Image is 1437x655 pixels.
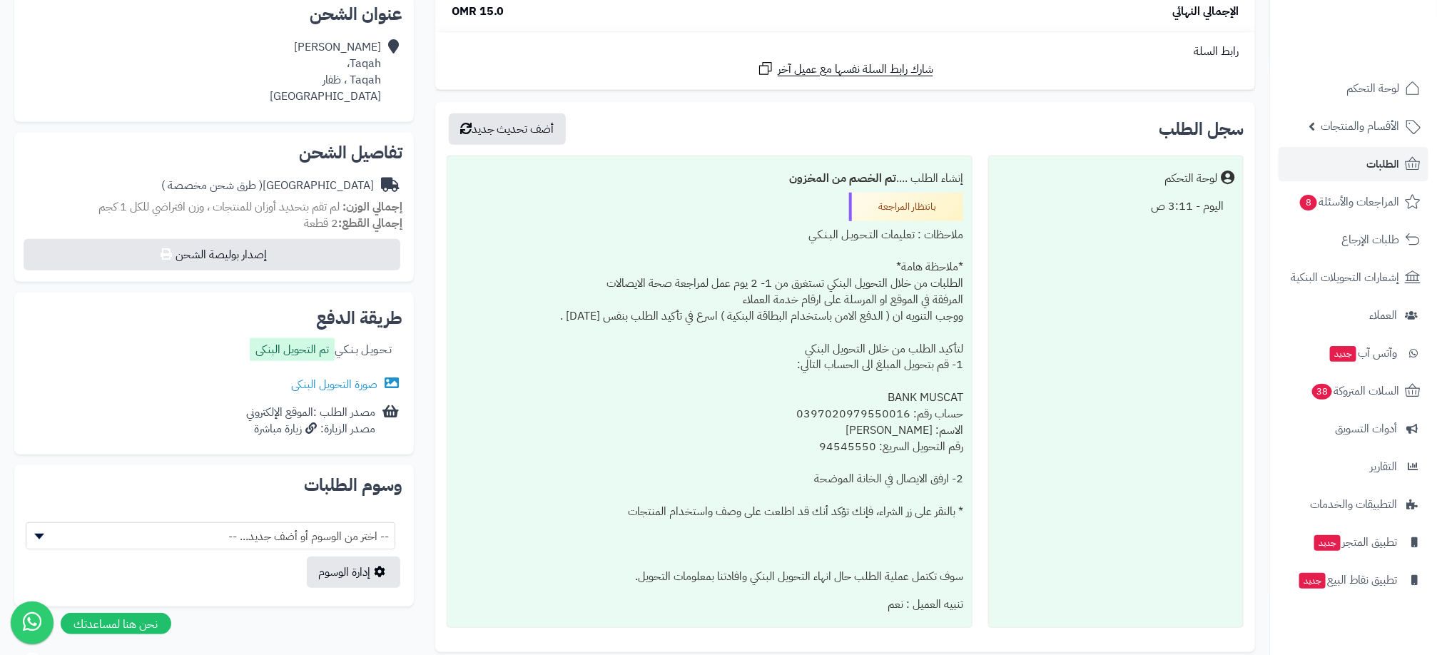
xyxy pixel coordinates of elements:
[1279,450,1428,484] a: التقارير
[1312,384,1332,400] span: 38
[1299,192,1399,212] span: المراجعات والأسئلة
[1279,525,1428,559] a: تطبيق المتجرجديد
[1314,535,1341,551] span: جديد
[1172,4,1239,20] span: الإجمالي النهائي
[1279,147,1428,181] a: الطلبات
[270,39,381,104] div: [PERSON_NAME] Taqah، Taqah ، ظفار [GEOGRAPHIC_DATA]
[1159,121,1244,138] h3: سجل الطلب
[1279,223,1428,257] a: طلبات الإرجاع
[778,61,933,78] span: شارك رابط السلة نفسها مع عميل آخر
[1291,268,1399,288] span: إشعارات التحويلات البنكية
[1340,11,1423,41] img: logo-2.png
[1369,305,1397,325] span: العملاء
[1311,381,1399,401] span: السلات المتروكة
[1329,343,1397,363] span: وآتس آب
[291,376,402,393] a: صورة التحويل البنكى
[997,193,1234,220] div: اليوم - 3:11 ص
[246,405,375,437] div: مصدر الطلب :الموقع الإلكتروني
[456,165,963,193] div: إنشاء الطلب ....
[441,44,1249,60] div: رابط السلة
[1164,171,1217,187] div: لوحة التحكم
[1279,412,1428,446] a: أدوات التسويق
[1341,230,1399,250] span: طلبات الإرجاع
[307,557,400,588] a: إدارة الوسوم
[338,215,402,232] strong: إجمالي القطع:
[1279,71,1428,106] a: لوحة التحكم
[449,113,566,145] button: أضف تحديث جديد
[1335,419,1397,439] span: أدوات التسويق
[26,523,395,550] span: -- اختر من الوسوم أو أضف جديد... --
[26,522,395,549] span: -- اختر من الوسوم أو أضف جديد... --
[304,215,402,232] small: 2 قطعة
[1279,487,1428,522] a: التطبيقات والخدمات
[26,144,402,161] h2: تفاصيل الشحن
[1298,570,1397,590] span: تطبيق نقاط البيع
[26,477,402,494] h2: وسوم الطلبات
[246,421,375,437] div: مصدر الزيارة: زيارة مباشرة
[849,193,963,221] div: بانتظار المراجعة
[757,60,933,78] a: شارك رابط السلة نفسها مع عميل آخر
[1279,185,1428,219] a: المراجعات والأسئلة8
[316,310,402,327] h2: طريقة الدفع
[456,591,963,619] div: تنبيه العميل : نعم
[452,4,504,20] span: 15.0 OMR
[1366,154,1399,174] span: الطلبات
[1279,563,1428,597] a: تطبيق نقاط البيعجديد
[342,198,402,215] strong: إجمالي الوزن:
[26,6,402,23] h2: عنوان الشحن
[1279,298,1428,332] a: العملاء
[1313,532,1397,552] span: تطبيق المتجر
[250,338,335,361] label: تم التحويل البنكى
[1346,78,1399,98] span: لوحة التحكم
[1299,573,1326,589] span: جديد
[1321,116,1399,136] span: الأقسام والمنتجات
[1279,260,1428,295] a: إشعارات التحويلات البنكية
[456,221,963,591] div: ملاحظات : تعليمات التـحـويـل البـنـكـي *ملاحظة هامة* الطلبات من خلال التحويل البنكي تستغرق من 1- ...
[1330,346,1356,362] span: جديد
[161,177,263,194] span: ( طرق شحن مخصصة )
[1279,336,1428,370] a: وآتس آبجديد
[250,338,392,365] div: تـحـويـل بـنـكـي
[98,198,340,215] span: لم تقم بتحديد أوزان للمنتجات ، وزن افتراضي للكل 1 كجم
[1279,374,1428,408] a: السلات المتروكة38
[789,170,896,187] b: تم الخصم من المخزون
[1310,494,1397,514] span: التطبيقات والخدمات
[24,239,400,270] button: إصدار بوليصة الشحن
[1370,457,1397,477] span: التقارير
[1300,195,1317,210] span: 8
[161,178,374,194] div: [GEOGRAPHIC_DATA]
